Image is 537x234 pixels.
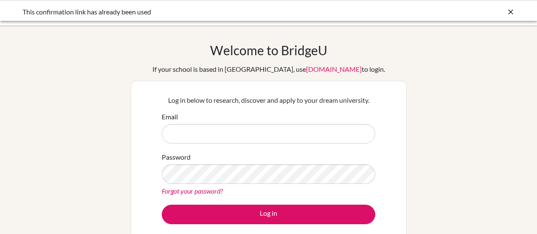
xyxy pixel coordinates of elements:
p: Log in below to research, discover and apply to your dream university. [162,95,375,105]
div: If your school is based in [GEOGRAPHIC_DATA], use to login. [152,64,385,74]
button: Log in [162,205,375,224]
h1: Welcome to BridgeU [210,42,327,58]
a: Forgot your password? [162,187,223,195]
a: [DOMAIN_NAME] [306,65,362,73]
label: Email [162,112,178,122]
label: Password [162,152,191,162]
div: This confirmation link has already been used [22,7,388,17]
